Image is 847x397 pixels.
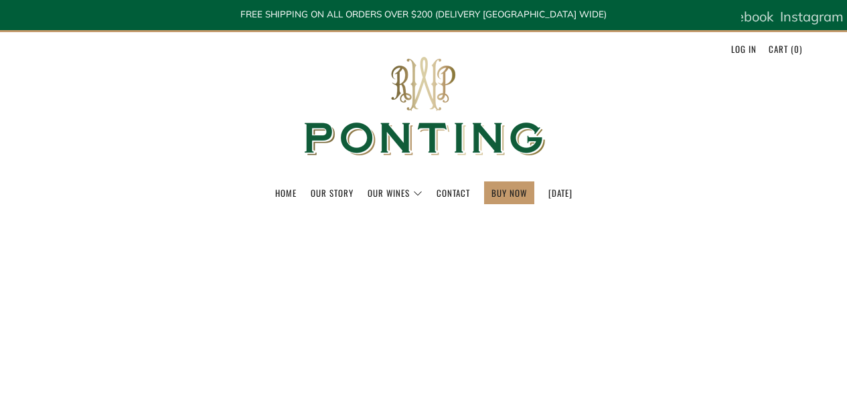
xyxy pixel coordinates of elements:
a: [DATE] [548,182,572,204]
a: Cart (0) [769,38,802,60]
span: 0 [794,42,799,56]
a: Instagram [780,3,844,30]
a: Our Story [311,182,354,204]
span: Instagram [780,8,844,25]
img: Ponting Wines [290,32,558,181]
span: Facebook [714,8,773,25]
a: Log in [731,38,757,60]
a: Home [275,182,297,204]
a: Facebook [714,3,773,30]
a: BUY NOW [491,182,527,204]
a: Our Wines [368,182,422,204]
a: Contact [437,182,470,204]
